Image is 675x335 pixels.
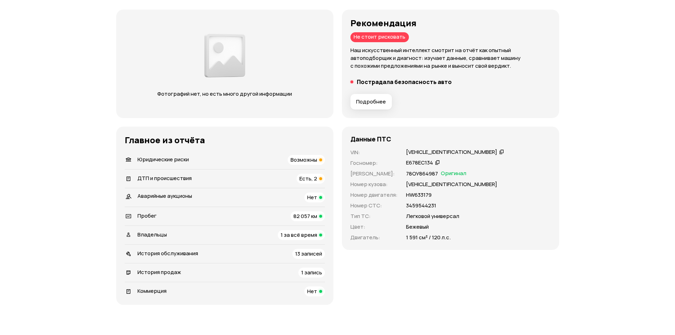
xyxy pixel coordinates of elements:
[350,223,398,231] p: Цвет :
[356,98,386,105] span: Подробнее
[350,32,409,42] div: Не стоит рисковать
[406,223,429,231] p: Бежевый
[406,159,433,167] div: Е678ЕС134
[137,212,157,219] span: Пробег
[406,170,438,178] p: 78ОУ864987
[406,180,497,188] p: [VEHICLE_IDENTIFICATION_NUMBER]
[281,231,317,239] span: 1 за всё время
[350,170,398,178] p: [PERSON_NAME] :
[295,250,322,257] span: 13 записей
[202,30,247,82] img: d89e54fb62fcf1f0.png
[291,156,317,163] span: Возможны
[125,135,325,145] h3: Главное из отчёта
[350,46,551,70] p: Наш искусственный интеллект смотрит на отчёт как опытный автоподборщик и диагност: изучает данные...
[293,212,317,220] span: 82 057 км
[137,231,167,238] span: Владельцы
[350,234,398,241] p: Двигатель :
[301,269,322,276] span: 1 запись
[137,268,181,276] span: История продаж
[350,18,551,28] h3: Рекомендация
[350,212,398,220] p: Тип ТС :
[307,287,317,295] span: Нет
[350,135,391,143] h4: Данные ПТС
[350,94,392,110] button: Подробнее
[137,156,189,163] span: Юридические риски
[299,175,317,182] span: Есть, 2
[406,212,459,220] p: Легковой универсал
[350,202,398,210] p: Номер СТС :
[137,174,192,182] span: ДТП и происшествия
[406,202,436,210] p: 3459544231
[350,149,398,156] p: VIN :
[137,192,192,200] span: Аварийные аукционы
[137,250,198,257] span: История обслуживания
[406,234,451,241] p: 1 591 см³ / 120 л.с.
[406,149,497,156] div: [VEHICLE_IDENTIFICATION_NUMBER]
[350,159,398,167] p: Госномер :
[441,170,466,178] span: Оригинал
[350,180,398,188] p: Номер кузова :
[137,287,167,295] span: Коммерция
[350,191,398,199] p: Номер двигателя :
[406,191,432,199] p: НW633179
[307,194,317,201] span: Нет
[357,78,452,85] h5: Пострадала безопасность авто
[151,90,299,98] p: Фотографий нет, но есть много другой информации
